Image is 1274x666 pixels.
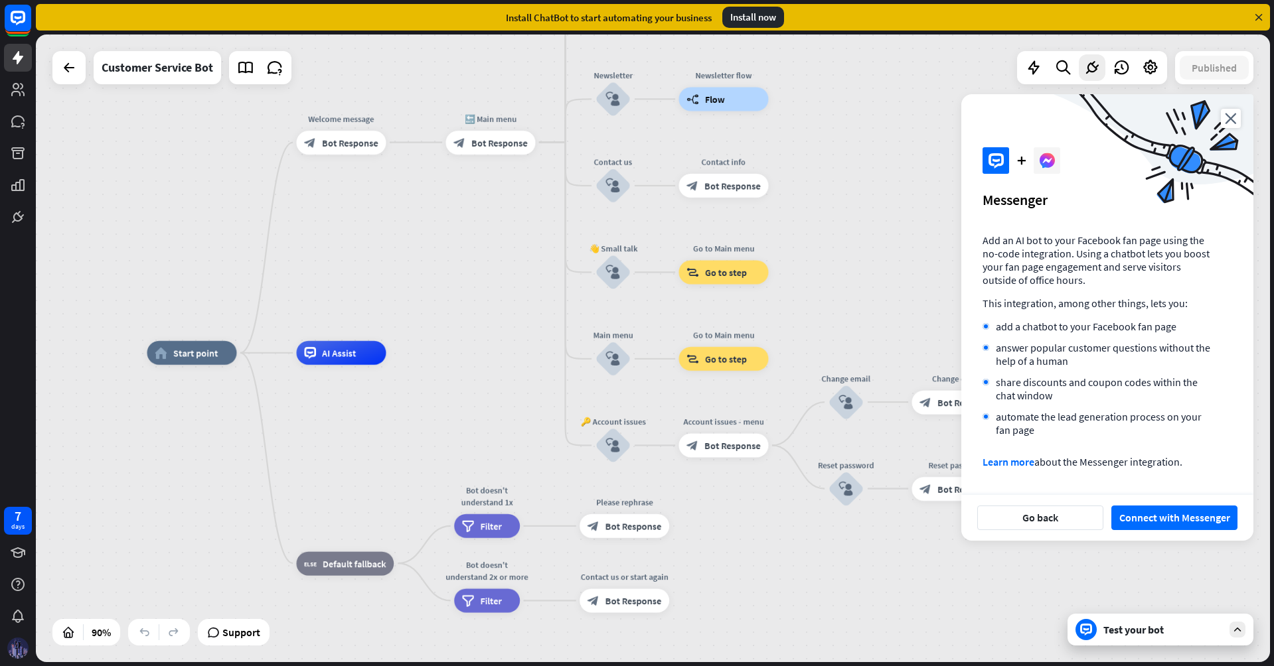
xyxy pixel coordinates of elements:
[445,484,529,508] div: Bot doesn't understand 1x
[588,520,599,532] i: block_bot_response
[1111,505,1237,530] button: Connect with Messenger
[571,496,678,508] div: Please rephrase
[1221,109,1241,128] i: close
[1017,157,1026,165] i: plus
[88,622,115,643] div: 90%
[571,570,678,582] div: Contact us or start again
[606,438,621,453] i: block_user_input
[304,557,317,569] i: block_fallback
[686,180,698,192] i: block_bot_response
[578,156,649,168] div: Contact us
[977,505,1103,530] button: Go back
[1103,623,1223,636] div: Test your bot
[606,265,621,280] i: block_user_input
[453,137,465,149] i: block_bot_response
[445,559,529,582] div: Bot doesn't understand 2x or more
[983,341,1211,367] li: answer popular customer questions without the help of a human
[903,459,1010,471] div: Reset password
[462,520,475,532] i: filter
[919,483,931,495] i: block_bot_response
[304,137,316,149] i: block_bot_response
[11,522,25,531] div: days
[15,510,21,522] div: 7
[983,320,1211,333] li: add a chatbot to your Facebook fan page
[704,439,761,451] span: Bot Response
[4,507,32,535] a: 7 days
[605,520,662,532] span: Bot Response
[903,372,1010,384] div: Change email
[686,439,698,451] i: block_bot_response
[578,415,649,427] div: 🔑 Account issues
[481,520,502,532] span: Filter
[811,372,882,384] div: Change email
[983,375,1211,402] li: share discounts and coupon codes within the chat window
[173,347,218,359] span: Start point
[287,113,395,125] div: Welcome message
[983,190,1232,209] div: Messenger
[155,347,167,359] i: home_2
[322,347,356,359] span: AI Assist
[1180,56,1249,80] button: Published
[437,113,544,125] div: 🔙 Main menu
[606,92,621,107] i: block_user_input
[983,455,1211,468] p: about the Messenger integration.
[839,482,854,496] i: block_user_input
[983,410,1211,436] li: automate the lead generation process on your fan page
[686,353,699,365] i: block_goto
[102,51,213,84] div: Customer Service Bot
[481,594,502,606] span: Filter
[839,395,854,409] i: block_user_input
[670,329,777,341] div: Go to Main menu
[937,483,994,495] span: Bot Response
[606,178,621,193] i: block_user_input
[983,297,1211,310] p: This integration, among other things, lets you:
[462,594,475,606] i: filter
[937,396,994,408] span: Bot Response
[919,396,931,408] i: block_bot_response
[704,180,761,192] span: Bot Response
[578,329,649,341] div: Main menu
[670,415,777,427] div: Account issues - menu
[705,93,725,105] span: Flow
[983,455,1034,468] a: Learn more
[670,69,777,81] div: Newsletter flow
[323,557,386,569] span: Default fallback
[722,7,784,28] div: Install now
[471,137,528,149] span: Bot Response
[686,266,699,278] i: block_goto
[670,156,777,168] div: Contact info
[11,5,50,45] button: Open LiveChat chat widget
[506,11,712,24] div: Install ChatBot to start automating your business
[322,137,378,149] span: Bot Response
[588,594,599,606] i: block_bot_response
[983,233,1211,287] p: Add an AI bot to your Facebook fan page using the no-code integration. Using a chatbot lets you b...
[811,459,882,471] div: Reset password
[578,242,649,254] div: 👋 Small talk
[686,93,699,105] i: builder_tree
[670,242,777,254] div: Go to Main menu
[605,594,662,606] span: Bot Response
[222,622,260,643] span: Support
[606,352,621,366] i: block_user_input
[705,353,747,365] span: Go to step
[578,69,649,81] div: Newsletter
[705,266,747,278] span: Go to step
